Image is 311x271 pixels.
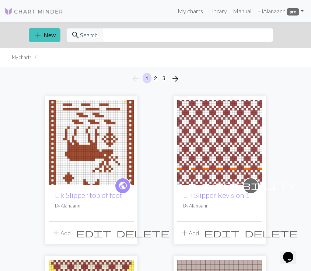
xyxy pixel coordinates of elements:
button: Delete [242,226,300,240]
a: Manual [230,4,254,18]
button: Add [49,226,73,240]
a: My charts [175,4,206,18]
i: Edit [204,229,240,237]
li: My charts [12,54,32,61]
a: Library [206,4,230,18]
a: Elk Slipper Revision 1 [177,138,262,145]
img: Logo [4,7,63,16]
span: pro [287,8,299,16]
span: add [180,228,189,238]
button: 2 [151,73,160,83]
span: search [71,30,80,40]
span: add [52,228,60,238]
button: 3 [160,73,168,83]
iframe: chat widget [280,241,304,264]
a: Elk Slipper top of foot [49,138,134,145]
button: 1 [143,73,151,83]
a: Elk Slipper top of foot [55,191,122,199]
a: public [115,178,131,194]
button: Edit [202,226,242,240]
span: visibility [205,180,297,191]
span: delete [116,228,170,238]
span: edit [204,228,240,238]
button: Edit [73,226,114,240]
span: public [118,180,127,191]
i: public [118,178,127,193]
a: HiAlanaann pro [254,4,307,18]
button: Next [168,73,183,85]
img: Elk Slipper Revision 1 [177,100,262,185]
i: Edit [76,229,111,237]
span: add [34,30,42,40]
i: Next [171,74,180,83]
a: Elk Slipper Revision 1 [183,191,249,199]
span: arrow_forward [171,73,180,84]
button: Add [177,226,202,240]
p: By Alanaann [55,202,128,209]
p: By Alanaann [183,202,256,209]
button: New [29,28,60,42]
img: Elk Slipper top of foot [49,100,134,185]
span: delete [245,228,298,238]
span: Search [80,31,98,40]
button: Delete [114,226,172,240]
nav: Page navigation [128,73,183,85]
span: edit [76,228,111,238]
i: private [205,178,297,193]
